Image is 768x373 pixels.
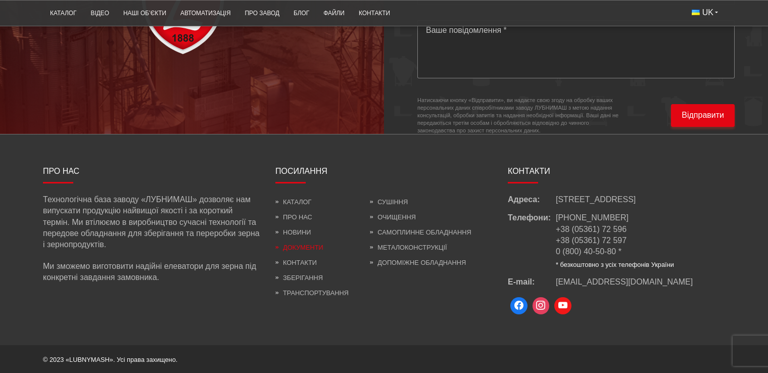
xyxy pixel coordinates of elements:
a: Youtube [552,295,574,317]
a: 0 (800) 40-50-80 * [556,247,621,256]
span: © 2023 «LUBNYMASH». Усі права захищено. [43,356,177,363]
p: Технологічна база заводу «ЛУБНИМАШ» дозволяє нам випускати продукцію найвищої якості і за коротки... [43,194,260,251]
a: Очищення [370,213,416,221]
a: Instagram [530,295,552,317]
a: +38 (05361) 72 597 [556,236,627,245]
li: * безкоштовно з усіх телефонів України [556,260,674,269]
a: Документи [275,244,323,251]
a: Контакти [352,4,397,23]
a: Файли [316,4,352,23]
a: Транспортування [275,289,349,297]
a: Самоплинне обладнання [370,228,471,236]
button: UK [685,4,725,22]
a: Новини [275,228,311,236]
span: [STREET_ADDRESS] [556,194,636,205]
small: Натискаючи кнопку «Відправити», ви надаєте свою згоду на обробку ваших персональних даних співроб... [417,97,619,134]
span: Про нас [43,167,79,175]
a: Зберігання [275,274,323,282]
button: Відправити [671,104,735,127]
a: Каталог [43,4,83,23]
span: Адреса: [508,194,556,205]
p: Ми зможемо виготовити надійні елеватори для зерна під конкретні завдання замовника. [43,261,260,284]
a: Наші об’єкти [116,4,173,23]
a: +38 (05361) 72 596 [556,225,627,234]
span: E-mail: [508,276,556,288]
a: Сушіння [370,198,408,206]
a: Блог [286,4,316,23]
span: Контакти [508,167,550,175]
a: Про нас [275,213,312,221]
span: [EMAIL_ADDRESS][DOMAIN_NAME] [556,277,693,286]
a: [PHONE_NUMBER] [556,213,629,222]
a: Металоконструкції [370,244,447,251]
img: Українська [692,10,700,15]
a: Контакти [275,259,317,266]
a: Автоматизація [173,4,238,23]
span: Відправити [682,110,724,121]
span: Посилання [275,167,327,175]
a: Каталог [275,198,311,206]
a: [EMAIL_ADDRESS][DOMAIN_NAME] [556,276,693,288]
span: Телефони: [508,212,556,269]
span: UK [702,7,713,18]
a: Про завод [238,4,286,23]
a: Відео [83,4,116,23]
a: Допоміжне обладнання [370,259,466,266]
a: Facebook [508,295,530,317]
